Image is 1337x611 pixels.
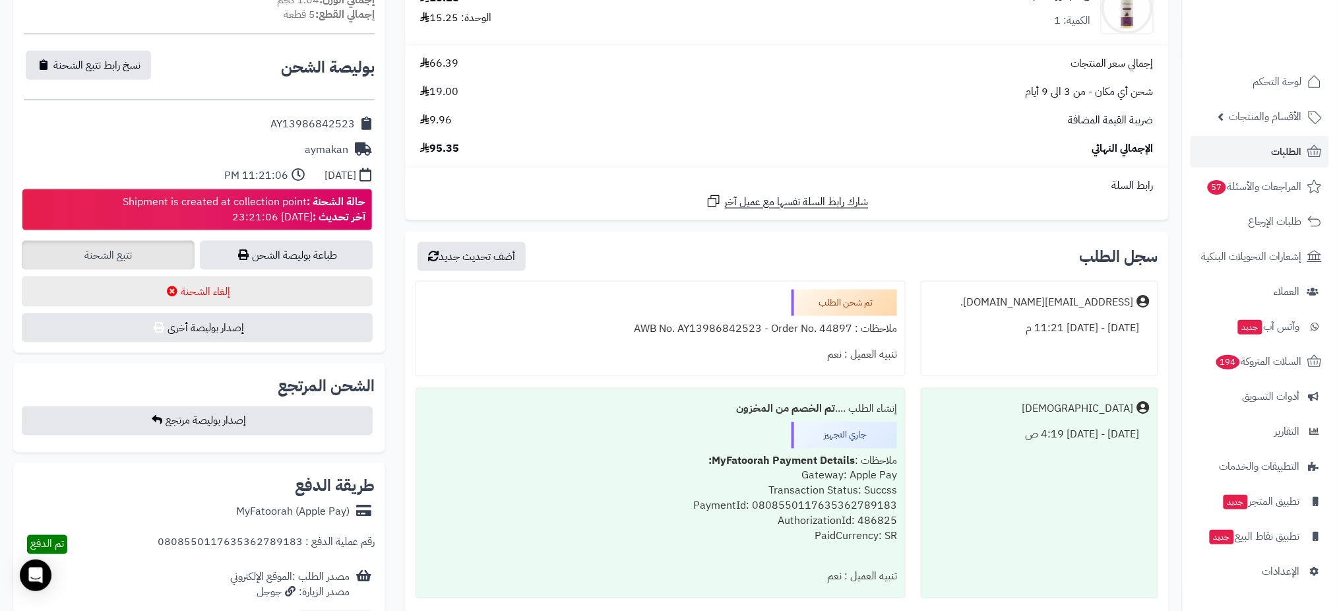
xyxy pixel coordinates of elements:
a: لوحة التحكم [1191,66,1329,98]
button: إصدار بوليصة مرتجع [22,406,373,435]
div: تنبيه العميل : نعم [424,342,897,368]
strong: إجمالي القطع: [315,7,375,22]
span: تم الدفع [30,536,64,552]
a: السلات المتروكة194 [1191,346,1329,377]
a: الإعدادات [1191,556,1329,587]
span: 9.96 [420,113,452,128]
span: الإجمالي النهائي [1092,141,1154,156]
div: تم شحن الطلب [792,290,897,316]
a: التطبيقات والخدمات [1191,451,1329,482]
span: تطبيق نقاط البيع [1208,527,1300,546]
div: [DATE] [325,168,356,183]
a: وآتس آبجديد [1191,311,1329,342]
div: مصدر الزيارة: جوجل [230,585,350,600]
div: AY13986842523 [270,117,355,132]
h3: سجل الطلب [1080,249,1158,265]
strong: حالة الشحنة : [307,194,365,210]
img: logo-2.png [1247,37,1324,65]
a: تطبيق نقاط البيعجديد [1191,521,1329,552]
span: 66.39 [420,56,458,71]
a: المراجعات والأسئلة57 [1191,171,1329,203]
div: الوحدة: 15.25 [420,11,491,26]
b: تم الخصم من المخزون [736,401,835,417]
a: تتبع الشحنة [22,241,195,270]
small: 5 قطعة [284,7,375,22]
div: رقم عملية الدفع : 0808550117635362789183 [158,535,375,554]
div: [DATE] - [DATE] 4:19 ص [929,422,1150,448]
a: أدوات التسويق [1191,381,1329,412]
button: إلغاء الشحنة [22,276,373,307]
div: جاري التجهيز [792,422,897,449]
span: 57 [1208,180,1226,195]
span: التطبيقات والخدمات [1220,457,1300,476]
span: الإعدادات [1262,562,1300,581]
h2: الشحن المرتجع [278,379,375,395]
span: الأقسام والمنتجات [1229,108,1302,126]
div: إنشاء الطلب .... [424,397,897,422]
span: إجمالي سعر المنتجات [1071,56,1154,71]
div: Open Intercom Messenger [20,560,51,591]
strong: آخر تحديث : [313,209,365,225]
div: مصدر الطلب :الموقع الإلكتروني [230,570,350,600]
span: طلبات الإرجاع [1249,212,1302,231]
a: شارك رابط السلة نفسها مع عميل آخر [706,193,869,210]
div: ملاحظات : AWB No. AY13986842523 - Order No. 44897 [424,316,897,342]
span: المراجعات والأسئلة [1206,177,1302,196]
span: العملاء [1274,282,1300,301]
span: شحن أي مكان - من 3 الى 9 أيام [1026,84,1154,100]
span: شارك رابط السلة نفسها مع عميل آخر [725,195,869,210]
span: جديد [1238,320,1262,335]
div: [DATE] - [DATE] 11:21 م [929,315,1150,341]
span: أدوات التسويق [1243,387,1300,406]
div: MyFatoorah (Apple Pay) [236,505,350,520]
span: 95.35 [420,141,459,156]
a: طباعة بوليصة الشحن [200,241,373,270]
a: العملاء [1191,276,1329,307]
div: رابط السلة [410,178,1164,193]
span: التقارير [1275,422,1300,441]
div: Shipment is created at collection point [DATE] 23:21:06 [123,195,365,225]
div: 11:21:06 PM [224,168,288,183]
h2: طريقة الدفع [295,478,375,494]
div: aymakan [305,143,348,158]
button: إصدار بوليصة أخرى [22,313,373,342]
span: جديد [1224,495,1248,509]
button: نسخ رابط تتبع الشحنة [26,51,151,80]
h2: بوليصة الشحن [281,59,375,75]
span: الطلبات [1272,143,1302,161]
span: نسخ رابط تتبع الشحنة [53,57,140,73]
span: السلات المتروكة [1215,352,1302,371]
span: 19.00 [420,84,458,100]
a: إشعارات التحويلات البنكية [1191,241,1329,273]
span: تطبيق المتجر [1222,492,1300,511]
a: التقارير [1191,416,1329,447]
a: تطبيق المتجرجديد [1191,486,1329,517]
div: [DEMOGRAPHIC_DATA] [1022,402,1134,417]
span: وآتس آب [1237,317,1300,336]
div: [EMAIL_ADDRESS][DOMAIN_NAME]. [961,295,1134,310]
div: ملاحظات : Gateway: Apple Pay Transaction Status: Succss PaymentId: 0808550117635362789183 Authori... [424,449,897,565]
span: 194 [1216,355,1240,370]
div: تنبيه العميل : نعم [424,564,897,590]
a: الطلبات [1191,136,1329,168]
div: الكمية: 1 [1055,13,1091,28]
span: جديد [1210,530,1234,544]
span: ضريبة القيمة المضافة [1069,113,1154,128]
b: MyFatoorah Payment Details: [708,453,855,469]
span: لوحة التحكم [1253,73,1302,91]
button: أضف تحديث جديد [418,242,526,271]
a: طلبات الإرجاع [1191,206,1329,238]
span: إشعارات التحويلات البنكية [1202,247,1302,266]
